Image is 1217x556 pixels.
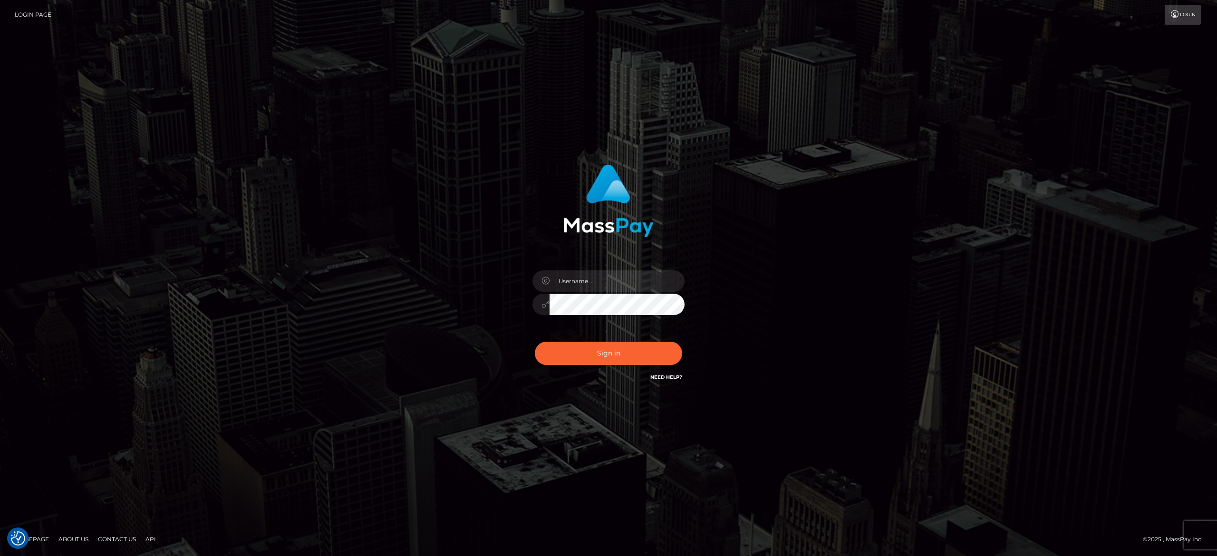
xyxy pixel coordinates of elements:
div: © 2025 , MassPay Inc. [1143,534,1210,545]
img: MassPay Login [563,164,654,237]
a: API [142,532,160,546]
input: Username... [550,270,685,292]
button: Consent Preferences [11,531,25,546]
a: Need Help? [650,374,682,380]
button: Sign in [535,342,682,365]
a: Contact Us [94,532,140,546]
a: Homepage [10,532,53,546]
a: Login Page [15,5,51,25]
img: Revisit consent button [11,531,25,546]
a: About Us [55,532,92,546]
a: Login [1165,5,1201,25]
